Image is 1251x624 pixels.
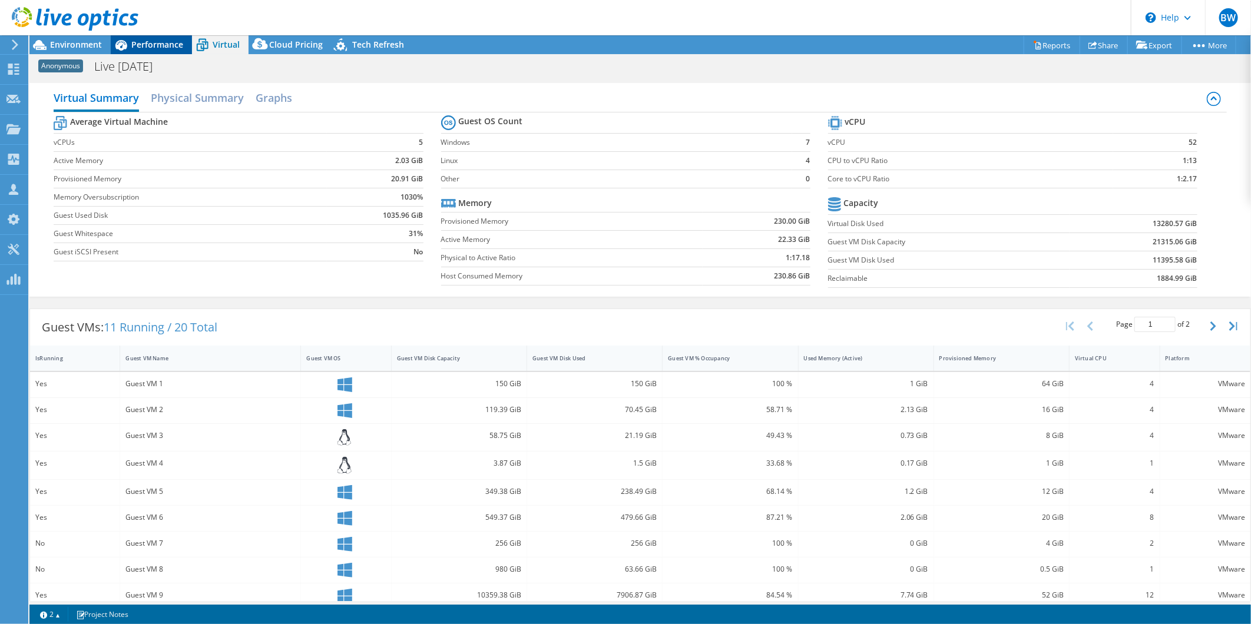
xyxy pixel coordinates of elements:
[1134,317,1176,332] input: jump to page
[125,354,281,362] div: Guest VM Name
[786,252,810,264] b: 1:17.18
[1177,173,1197,185] b: 1:2.17
[32,607,68,622] a: 2
[1075,457,1154,470] div: 1
[828,254,1070,266] label: Guest VM Disk Used
[459,115,523,127] b: Guest OS Count
[35,563,114,576] div: No
[1153,236,1197,248] b: 21315.06 GiB
[409,228,423,240] b: 31%
[1166,485,1245,498] div: VMware
[804,354,914,362] div: Used Memory (Active)
[804,403,928,416] div: 2.13 GiB
[828,137,1113,148] label: vCPU
[804,429,928,442] div: 0.73 GiB
[125,537,295,550] div: Guest VM 7
[828,218,1070,230] label: Virtual Disk Used
[54,246,327,258] label: Guest iSCSI Present
[844,197,879,209] b: Capacity
[35,485,114,498] div: Yes
[50,39,102,50] span: Environment
[68,607,137,622] a: Project Notes
[397,589,521,602] div: 10359.38 GiB
[1166,537,1245,550] div: VMware
[804,563,928,576] div: 0 GiB
[441,234,703,245] label: Active Memory
[804,537,928,550] div: 0 GiB
[775,270,810,282] b: 230.86 GiB
[828,236,1070,248] label: Guest VM Disk Capacity
[532,354,643,362] div: Guest VM Disk Used
[668,429,792,442] div: 49.43 %
[939,377,1064,390] div: 64 GiB
[806,173,810,185] b: 0
[532,589,657,602] div: 7906.87 GiB
[70,116,168,128] b: Average Virtual Machine
[668,354,778,362] div: Guest VM % Occupancy
[1166,354,1231,362] div: Platform
[668,377,792,390] div: 100 %
[1075,429,1154,442] div: 4
[125,511,295,524] div: Guest VM 6
[532,563,657,576] div: 63.66 GiB
[89,60,171,73] h1: Live [DATE]
[1116,317,1190,332] span: Page of
[806,137,810,148] b: 7
[392,173,423,185] b: 20.91 GiB
[397,485,521,498] div: 349.38 GiB
[668,485,792,498] div: 68.14 %
[1127,36,1182,54] a: Export
[419,137,423,148] b: 5
[383,210,423,221] b: 1035.96 GiB
[35,511,114,524] div: Yes
[1219,8,1238,27] span: BW
[1075,563,1154,576] div: 1
[828,173,1113,185] label: Core to vCPU Ratio
[441,270,703,282] label: Host Consumed Memory
[397,377,521,390] div: 150 GiB
[1166,377,1245,390] div: VMware
[804,589,928,602] div: 7.74 GiB
[441,137,793,148] label: Windows
[1183,155,1197,167] b: 1:13
[397,511,521,524] div: 549.37 GiB
[213,39,240,50] span: Virtual
[775,215,810,227] b: 230.00 GiB
[532,511,657,524] div: 479.66 GiB
[1181,36,1236,54] a: More
[668,403,792,416] div: 58.71 %
[151,86,244,109] h2: Physical Summary
[939,354,1050,362] div: Provisioned Memory
[828,155,1113,167] label: CPU to vCPU Ratio
[441,252,703,264] label: Physical to Active Ratio
[1075,511,1154,524] div: 8
[1157,273,1197,284] b: 1884.99 GiB
[939,563,1064,576] div: 0.5 GiB
[804,485,928,498] div: 1.2 GiB
[668,563,792,576] div: 100 %
[1189,137,1197,148] b: 52
[396,155,423,167] b: 2.03 GiB
[845,116,866,128] b: vCPU
[668,589,792,602] div: 84.54 %
[1080,36,1128,54] a: Share
[1146,12,1156,23] svg: \n
[414,246,423,258] b: No
[125,429,295,442] div: Guest VM 3
[1166,457,1245,470] div: VMware
[125,563,295,576] div: Guest VM 8
[35,429,114,442] div: Yes
[668,511,792,524] div: 87.21 %
[1166,511,1245,524] div: VMware
[441,173,793,185] label: Other
[54,86,139,112] h2: Virtual Summary
[54,155,327,167] label: Active Memory
[125,485,295,498] div: Guest VM 5
[441,155,793,167] label: Linux
[35,589,114,602] div: Yes
[397,563,521,576] div: 980 GiB
[668,457,792,470] div: 33.68 %
[828,273,1070,284] label: Reclaimable
[131,39,183,50] span: Performance
[125,589,295,602] div: Guest VM 9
